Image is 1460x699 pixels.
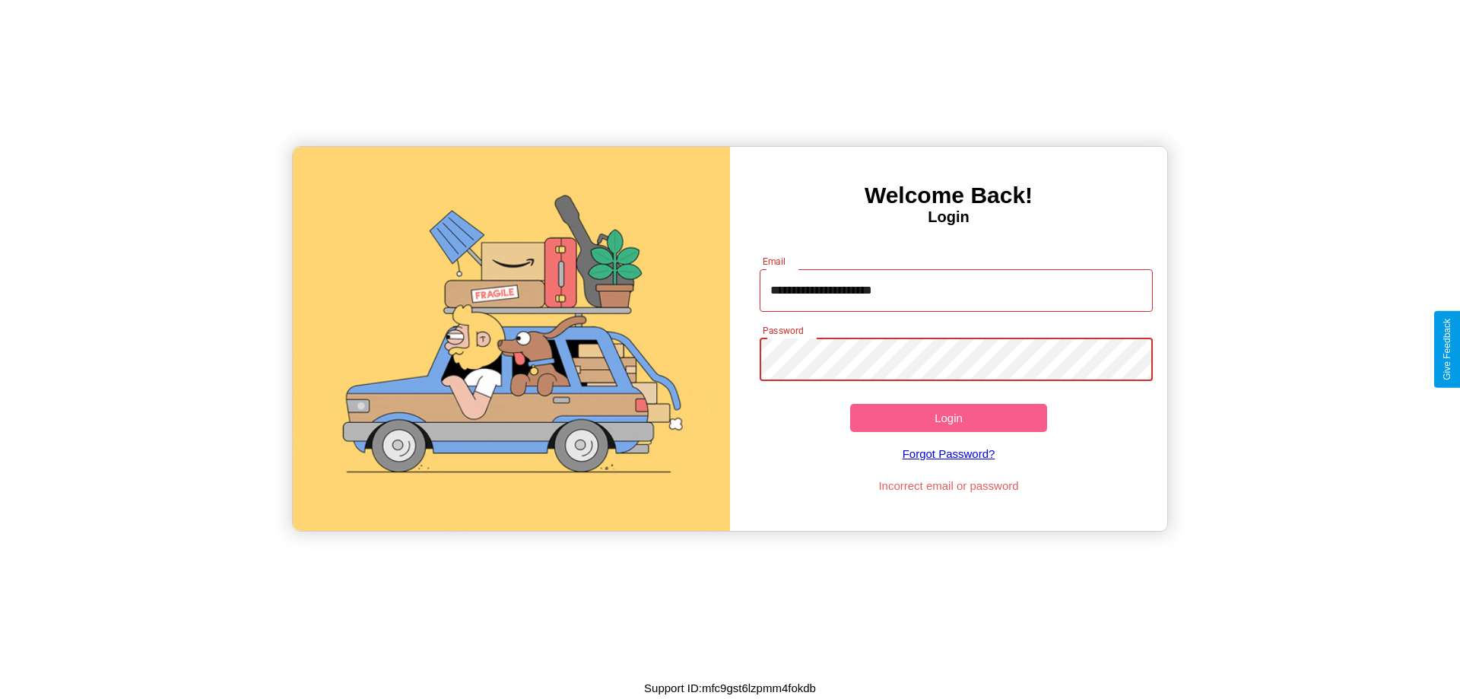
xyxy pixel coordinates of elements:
[763,255,786,268] label: Email
[730,183,1167,208] h3: Welcome Back!
[293,147,730,531] img: gif
[752,432,1146,475] a: Forgot Password?
[763,324,803,337] label: Password
[752,475,1146,496] p: Incorrect email or password
[644,678,816,698] p: Support ID: mfc9gst6lzpmm4fokdb
[730,208,1167,226] h4: Login
[1442,319,1452,380] div: Give Feedback
[850,404,1047,432] button: Login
